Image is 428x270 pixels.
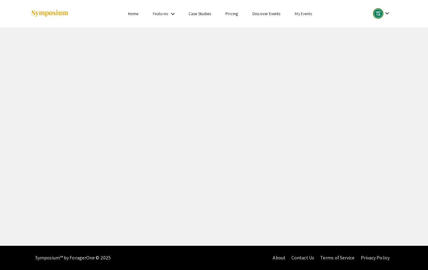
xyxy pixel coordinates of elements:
img: Symposium by ForagerOne [31,9,69,18]
a: My Events [295,11,312,16]
a: Features [153,11,168,16]
a: Contact Us [291,255,314,261]
a: Home [128,11,138,16]
a: Terms of Service [320,255,355,261]
a: Pricing [226,11,238,16]
div: Symposium™ by ForagerOne © 2025 [35,246,111,270]
mat-icon: Expand Features list [169,10,176,18]
a: Case Studies [189,11,211,16]
mat-icon: Expand account dropdown [384,10,391,17]
a: Privacy Policy [361,255,390,261]
a: About [273,255,285,261]
iframe: Chat [402,243,423,265]
button: Expand account dropdown [367,7,397,20]
a: Discover Events [252,11,281,16]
